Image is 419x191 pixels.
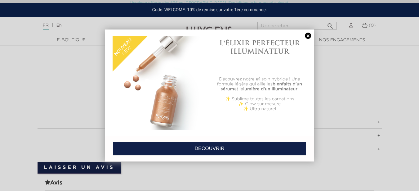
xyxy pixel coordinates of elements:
[213,39,307,55] h1: L'ÉLIXIR PERFECTEUR ILLUMINATEUR
[213,102,307,107] p: ✨ Glow sur mesure
[213,107,307,111] p: ✨ Ultra naturel
[213,77,307,92] p: Découvrez notre #1 soin hybride ! Une formule légère qui allie les et la .
[213,97,307,102] p: ✨ Sublime toutes les carnations
[221,82,302,91] b: bienfaits d'un sérum
[243,87,297,91] b: lumière d'un illuminateur
[113,142,306,156] a: DÉCOUVRIR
